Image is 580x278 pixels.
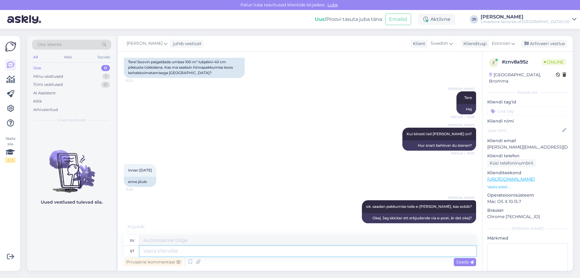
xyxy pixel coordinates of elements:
div: Socials [96,53,111,61]
div: Kirjutab [124,224,476,230]
p: Operatsioonisüsteem [487,192,568,198]
span: Nähtud ✓ 15:28 [451,115,474,119]
span: Kui kiiresti teil [PERSON_NAME] on? [407,132,472,136]
div: [PERSON_NAME] [481,15,570,19]
img: No chats [27,139,116,194]
div: 1 [102,74,110,80]
p: Kliendi telefon [487,153,568,159]
div: Vaata siia [5,136,16,163]
span: [PERSON_NAME] [448,123,474,127]
p: Kliendi tag'id [487,99,568,105]
div: Arhiveeri vestlus [521,40,567,48]
p: Kliendi nimi [487,118,568,124]
div: Tere! Soovin paigaldada umbes 100 m² lubjakivi 40 cm pikkuste tükkidena. Kas ma saaksin hinnapakk... [124,57,245,78]
div: Privaatne kommentaar [124,258,183,266]
span: Estonian [492,40,510,47]
div: Küsi telefoninumbrit [487,159,536,167]
span: [PERSON_NAME] [448,195,474,200]
div: sv [130,235,134,246]
div: juhib vestlust [171,41,201,47]
div: Klienditugi [461,41,487,47]
a: [URL][DOMAIN_NAME] [487,176,535,182]
div: Kliendi info [487,90,568,95]
div: Aktiivne [418,14,455,25]
span: innan [DATE] [128,168,152,172]
div: Hur snart behöver du stenen? [402,140,476,151]
div: Okej. Jag skickar ett erbjudande via e-post, är det okej? [362,213,476,223]
div: Proovi tasuta juba täna: [315,16,383,23]
span: Swedish [430,40,448,47]
span: Saada [456,259,474,265]
p: [PERSON_NAME][EMAIL_ADDRESS][DOMAIN_NAME] [487,144,568,150]
p: Märkmed [487,235,568,241]
div: Arhiveeritud [33,107,58,113]
div: JR [470,15,478,24]
span: [PERSON_NAME] [448,87,474,91]
p: Uued vestlused tulevad siia. [41,199,103,205]
input: Lisa tag [487,106,568,116]
div: Hej [456,104,476,114]
div: [PERSON_NAME] [487,226,568,231]
p: Vaata edasi ... [487,184,568,190]
div: Kõik [33,98,42,104]
div: 2 / 3 [5,158,16,163]
p: Chrome [TECHNICAL_ID] [487,214,568,220]
p: Kliendi email [487,138,568,144]
p: Mac OS X 10.15.7 [487,198,568,205]
span: . [144,224,145,229]
div: 0 [101,82,110,88]
input: Lisa nimi [488,127,561,134]
div: Uus [33,65,41,71]
div: All [32,53,39,61]
p: Brauser [487,207,568,214]
div: 0 [101,65,110,71]
span: [PERSON_NAME] [127,40,163,47]
p: Klienditeekond [487,170,568,176]
span: Tere [464,95,472,100]
span: Online [542,59,566,65]
div: # znv8a95z [502,58,542,66]
div: Klient [411,41,425,47]
span: Luba [326,2,340,8]
img: Askly Logo [5,41,16,52]
span: ok. saadan pakkumise teile e-[PERSON_NAME], kas sobib? [366,204,472,209]
span: z [492,61,495,65]
span: 15:22 [126,78,148,83]
b: Uus! [315,16,326,22]
div: et [130,246,134,256]
div: Minu vestlused [33,74,63,80]
button: Emailid [385,14,411,25]
div: Tiimi vestlused [33,82,63,88]
div: Limestone factories of [GEOGRAPHIC_DATA] OÜ [481,19,570,24]
span: Otsi kliente [37,41,62,48]
div: [GEOGRAPHIC_DATA], Bromma [489,72,556,84]
div: Web [63,53,73,61]
span: Uued vestlused [58,117,86,123]
span: Nähtud ✓ 15:29 [451,151,474,155]
div: enne jõule [124,177,156,187]
div: AI Assistent [33,90,56,96]
span: 15:30 [126,187,148,192]
a: [PERSON_NAME]Limestone factories of [GEOGRAPHIC_DATA] OÜ [481,15,576,24]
